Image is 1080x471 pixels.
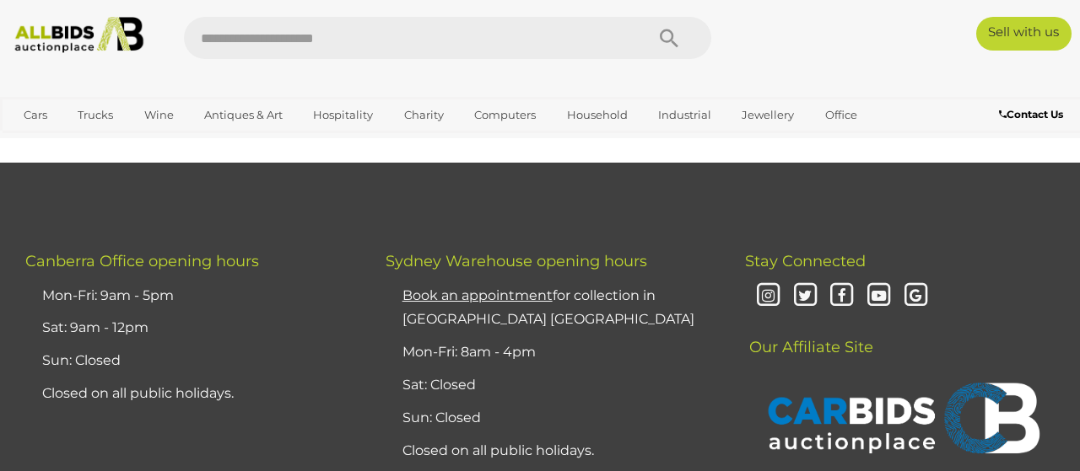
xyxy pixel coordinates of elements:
[13,101,58,129] a: Cars
[402,287,553,303] u: Book an appointment
[193,101,294,129] a: Antiques & Art
[13,129,69,157] a: Sports
[8,17,150,53] img: Allbids.com.au
[976,17,1072,51] a: Sell with us
[402,287,694,328] a: Book an appointmentfor collection in [GEOGRAPHIC_DATA] [GEOGRAPHIC_DATA]
[791,281,820,311] i: Twitter
[25,252,259,270] span: Canberra Office opening hours
[398,402,704,435] li: Sun: Closed
[393,101,455,129] a: Charity
[731,101,805,129] a: Jewellery
[38,377,343,410] li: Closed on all public holidays.
[398,336,704,369] li: Mon-Fri: 8am - 4pm
[999,108,1063,120] b: Contact Us
[386,252,647,270] span: Sydney Warehouse opening hours
[302,101,384,129] a: Hospitality
[999,105,1067,124] a: Contact Us
[38,312,343,345] li: Sat: 9am - 12pm
[901,281,931,311] i: Google
[398,369,704,402] li: Sat: Closed
[38,280,343,313] li: Mon-Fri: 9am - 5pm
[814,101,868,129] a: Office
[78,129,219,157] a: [GEOGRAPHIC_DATA]
[38,345,343,377] li: Sun: Closed
[398,435,704,468] li: Closed on all public holidays.
[828,281,857,311] i: Facebook
[647,101,722,129] a: Industrial
[745,252,866,270] span: Stay Connected
[556,101,639,129] a: Household
[463,101,547,129] a: Computers
[67,101,124,129] a: Trucks
[864,281,894,311] i: Youtube
[627,17,711,59] button: Search
[753,281,783,311] i: Instagram
[133,101,185,129] a: Wine
[745,313,873,356] span: Our Affiliate Site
